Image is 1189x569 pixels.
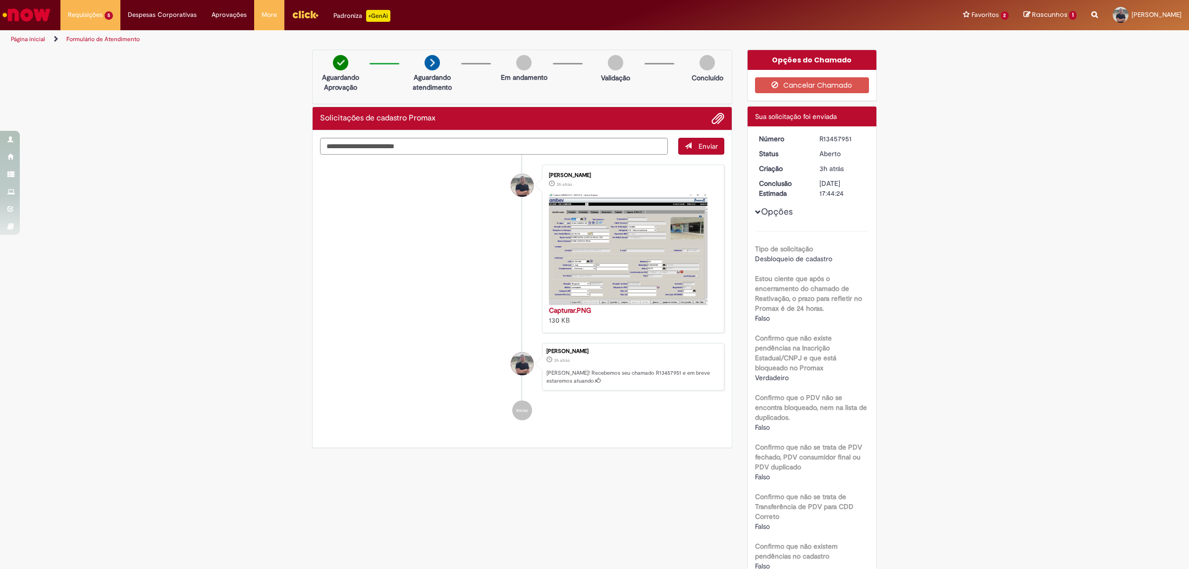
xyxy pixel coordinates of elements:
img: click_logo_yellow_360x200.png [292,7,319,22]
img: img-circle-grey.png [700,55,715,70]
ul: Trilhas de página [7,30,785,49]
img: check-circle-green.png [333,55,348,70]
span: [PERSON_NAME] [1132,10,1182,19]
span: Rascunhos [1032,10,1068,19]
button: Cancelar Chamado [755,77,869,93]
img: arrow-next.png [425,55,440,70]
a: Página inicial [11,35,45,43]
time: 28/08/2025 13:44:16 [554,357,570,363]
span: 3h atrás [554,357,570,363]
div: [PERSON_NAME] [546,348,719,354]
button: Enviar [678,138,724,155]
b: Estou ciente que após o encerramento do chamado de Reativação, o prazo para refletir no Promax é ... [755,274,862,313]
b: Tipo de solicitação [755,244,813,253]
span: Falso [755,314,770,323]
span: Falso [755,472,770,481]
p: Em andamento [501,72,547,82]
div: [PERSON_NAME] [549,172,714,178]
p: Aguardando Aprovação [317,72,365,92]
span: Aprovações [212,10,247,20]
img: ServiceNow [1,5,52,25]
div: [DATE] 17:44:24 [819,178,865,198]
span: Falso [755,423,770,432]
span: Favoritos [972,10,999,20]
p: Concluído [692,73,723,83]
span: Requisições [68,10,103,20]
div: 130 KB [549,305,714,325]
span: Verdadeiro [755,373,789,382]
span: 2 [1001,11,1009,20]
b: Confirmo que não existem pendências no cadastro [755,542,838,561]
div: Marcelo Alves Elias [511,174,534,197]
h2: Solicitações de cadastro Promax Histórico de tíquete [320,114,435,123]
span: Enviar [699,142,718,151]
span: 5 [105,11,113,20]
b: Confirmo que não se trata de PDV fechado, PDV consumidor final ou PDV duplicado [755,443,862,471]
time: 28/08/2025 13:44:10 [556,181,572,187]
li: Marcelo Alves Elias [320,343,724,391]
div: Aberto [819,149,865,159]
div: Marcelo Alves Elias [511,352,534,375]
span: More [262,10,277,20]
div: R13457951 [819,134,865,144]
a: Capturar.PNG [549,306,591,315]
dt: Conclusão Estimada [752,178,812,198]
b: Confirmo que não se trata de Transferência de PDV para CDD Correto [755,492,854,521]
button: Adicionar anexos [711,112,724,125]
span: Sua solicitação foi enviada [755,112,837,121]
dt: Criação [752,164,812,173]
dt: Número [752,134,812,144]
p: Validação [601,73,630,83]
div: Padroniza [333,10,390,22]
span: 1 [1069,11,1077,20]
b: Confirmo que o PDV não se encontra bloqueado, nem na lista de duplicados. [755,393,867,422]
span: Desbloqueio de cadastro [755,254,832,263]
time: 28/08/2025 13:44:16 [819,164,844,173]
img: img-circle-grey.png [516,55,532,70]
textarea: Digite sua mensagem aqui... [320,138,668,155]
div: Opções do Chamado [748,50,877,70]
ul: Histórico de tíquete [320,155,724,430]
a: Formulário de Atendimento [66,35,140,43]
b: Confirmo que não existe pendências na Inscrição Estadual/CNPJ e que está bloqueado no Promax [755,334,836,372]
p: Aguardando atendimento [408,72,456,92]
p: [PERSON_NAME]! Recebemos seu chamado R13457951 e em breve estaremos atuando. [546,369,719,385]
div: 28/08/2025 13:44:16 [819,164,865,173]
span: 3h atrás [819,164,844,173]
dt: Status [752,149,812,159]
span: Despesas Corporativas [128,10,197,20]
span: Falso [755,522,770,531]
a: Rascunhos [1024,10,1077,20]
p: +GenAi [366,10,390,22]
span: 3h atrás [556,181,572,187]
img: img-circle-grey.png [608,55,623,70]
